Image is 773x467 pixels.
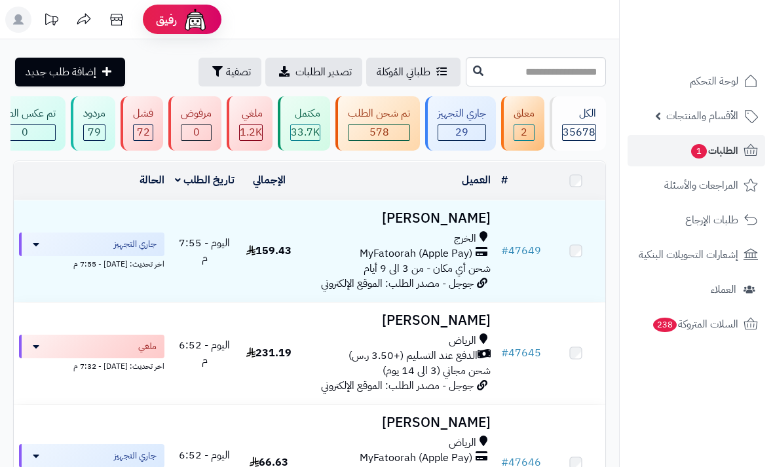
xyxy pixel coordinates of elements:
span: ملغي [138,340,157,353]
div: الكل [562,106,596,121]
img: ai-face.png [182,7,208,33]
a: #47645 [501,345,541,361]
a: تم شحن الطلب 578 [333,96,423,151]
span: 72 [134,125,153,140]
a: طلبات الإرجاع [628,204,765,236]
span: رفيق [156,12,177,28]
span: اليوم - 6:52 م [179,337,230,368]
h3: [PERSON_NAME] [304,211,491,226]
a: إضافة طلب جديد [15,58,125,86]
span: العملاء [711,280,736,299]
span: 29 [438,125,485,140]
span: الأقسام والمنتجات [666,107,738,125]
span: 1.2K [240,125,262,140]
div: مرفوض [181,106,212,121]
div: مردود [83,106,105,121]
span: إضافة طلب جديد [26,64,96,80]
div: 33737 [291,125,320,140]
a: فشل 72 [118,96,166,151]
a: ملغي 1.2K [224,96,275,151]
a: مردود 79 [68,96,118,151]
div: 1156 [240,125,262,140]
span: 238 [653,318,677,332]
div: فشل [133,106,153,121]
span: تصفية [226,64,251,80]
span: # [501,243,508,259]
a: # [501,172,508,188]
div: اخر تحديث: [DATE] - 7:32 م [19,358,164,372]
a: مكتمل 33.7K [275,96,333,151]
span: MyFatoorah (Apple Pay) [360,246,472,261]
a: العملاء [628,274,765,305]
span: شحن مجاني (3 الى 14 يوم) [383,363,491,379]
a: إشعارات التحويلات البنكية [628,239,765,271]
span: إشعارات التحويلات البنكية [639,246,738,264]
span: 159.43 [246,243,292,259]
span: الخرج [454,231,476,246]
div: ملغي [239,106,263,121]
a: تحديثات المنصة [35,7,67,36]
span: 79 [84,125,105,140]
span: 0 [181,125,211,140]
div: مكتمل [290,106,320,121]
a: السلات المتروكة238 [628,308,765,340]
a: تصدير الطلبات [265,58,362,86]
span: جوجل - مصدر الطلب: الموقع الإلكتروني [321,378,474,394]
div: اخر تحديث: [DATE] - 7:55 م [19,256,164,270]
a: تاريخ الطلب [175,172,235,188]
div: معلق [514,106,535,121]
span: شحن أي مكان - من 3 الى 9 أيام [364,261,491,276]
div: جاري التجهيز [438,106,486,121]
a: العميل [462,172,491,188]
span: الدفع عند التسليم (+3.50 ر.س) [349,348,478,364]
a: الطلبات1 [628,135,765,166]
span: 2 [514,125,534,140]
a: الكل35678 [547,96,609,151]
a: لوحة التحكم [628,65,765,97]
span: طلباتي المُوكلة [377,64,430,80]
span: 231.19 [246,345,292,361]
a: معلق 2 [499,96,547,151]
span: طلبات الإرجاع [685,211,738,229]
span: جاري التجهيز [114,238,157,251]
span: جوجل - مصدر الطلب: الموقع الإلكتروني [321,276,474,291]
span: 578 [349,125,409,140]
span: السلات المتروكة [652,315,738,333]
a: الإجمالي [253,172,286,188]
span: 33.7K [291,125,320,140]
a: طلباتي المُوكلة [366,58,461,86]
span: الرياض [449,436,476,451]
a: مرفوض 0 [166,96,224,151]
span: MyFatoorah (Apple Pay) [360,451,472,466]
span: الرياض [449,333,476,348]
span: الطلبات [690,141,738,160]
span: # [501,345,508,361]
a: المراجعات والأسئلة [628,170,765,201]
span: جاري التجهيز [114,449,157,462]
span: المراجعات والأسئلة [664,176,738,195]
a: جاري التجهيز 29 [423,96,499,151]
a: #47649 [501,243,541,259]
span: اليوم - 7:55 م [179,235,230,266]
button: تصفية [198,58,261,86]
div: تم شحن الطلب [348,106,410,121]
h3: [PERSON_NAME] [304,415,491,430]
a: الحالة [140,172,164,188]
span: تصدير الطلبات [295,64,352,80]
span: 1 [691,144,707,159]
span: لوحة التحكم [690,72,738,90]
h3: [PERSON_NAME] [304,313,491,328]
span: 35678 [563,125,595,140]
